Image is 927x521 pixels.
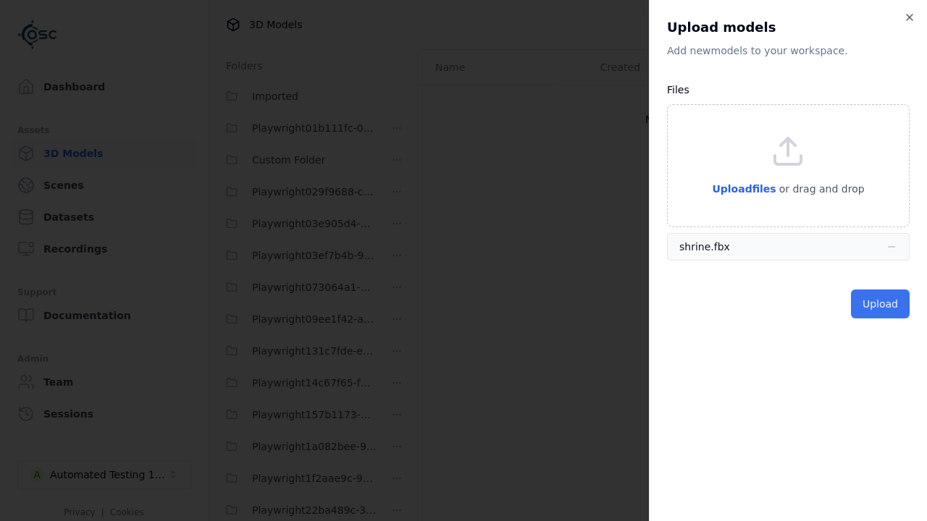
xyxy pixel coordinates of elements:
[712,183,776,195] span: Upload files
[679,240,730,254] div: shrine.fbx
[776,180,865,198] p: or drag and drop
[667,17,910,38] h2: Upload models
[851,289,910,318] button: Upload
[667,43,910,58] p: Add new model s to your workspace.
[667,84,689,96] label: Files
